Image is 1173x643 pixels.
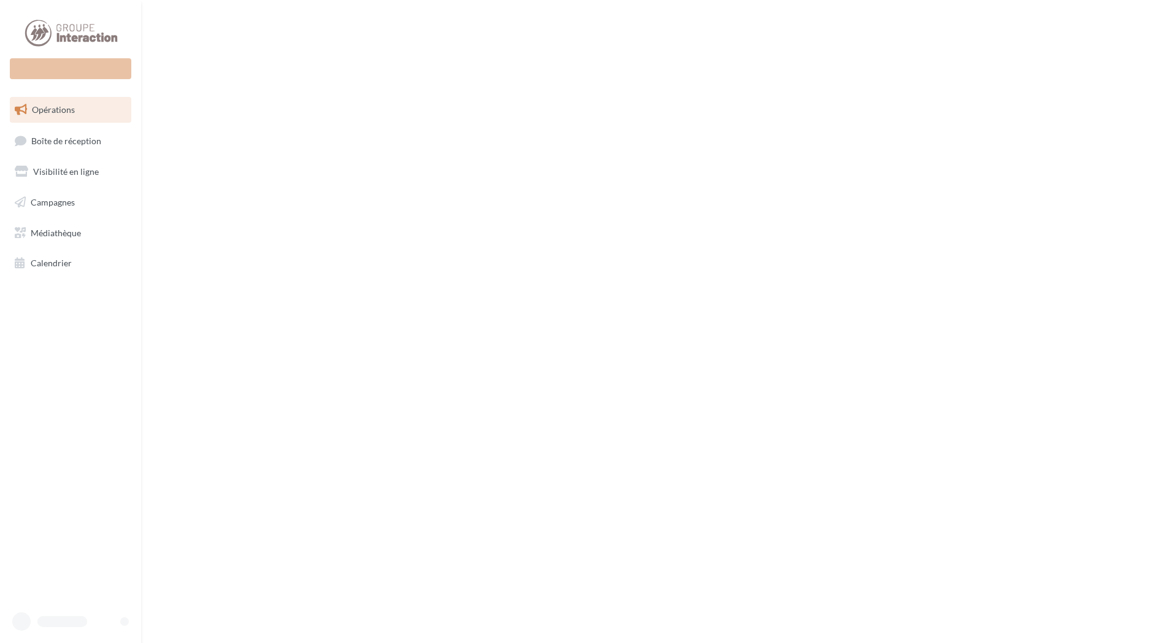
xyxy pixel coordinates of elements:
span: Médiathèque [31,227,81,237]
span: Visibilité en ligne [33,166,99,177]
span: Campagnes [31,197,75,207]
span: Opérations [32,104,75,115]
div: Nouvelle campagne [10,58,131,79]
a: Opérations [7,97,134,123]
a: Campagnes [7,190,134,215]
a: Calendrier [7,250,134,276]
span: Calendrier [31,258,72,268]
a: Médiathèque [7,220,134,246]
a: Visibilité en ligne [7,159,134,185]
a: Boîte de réception [7,128,134,154]
span: Boîte de réception [31,135,101,145]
